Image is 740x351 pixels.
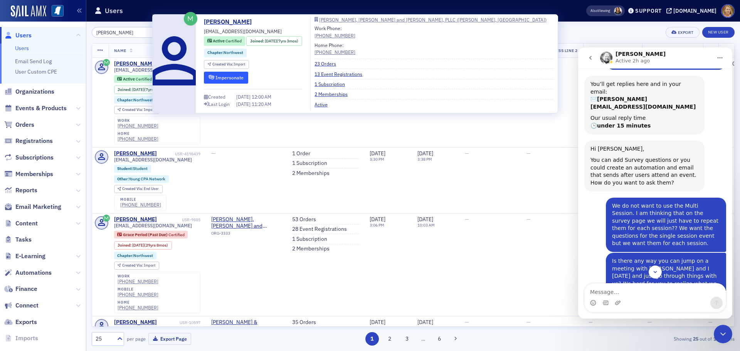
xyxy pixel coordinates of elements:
[114,241,172,250] div: Joined: 1995-12-13 00:00:00
[117,232,184,237] a: Grace Period (Past Due) Certified
[4,186,37,195] a: Reports
[148,333,191,345] button: Export Page
[15,31,32,40] span: Users
[614,7,622,15] span: Noma Burge
[204,28,282,35] span: [EMAIL_ADDRESS][DOMAIN_NAME]
[250,38,265,44] span: Joined :
[4,153,54,162] a: Subscriptions
[236,94,252,100] span: [DATE]
[314,101,333,108] a: Active
[120,202,161,208] a: [PHONE_NUMBER]
[120,197,161,202] div: mobile
[114,262,159,270] div: Created Via: Import
[15,137,53,145] span: Registrations
[114,326,192,331] span: [EMAIL_ADDRESS][DOMAIN_NAME]
[209,102,230,106] div: Last Login
[52,5,64,17] img: SailAMX
[127,335,146,342] label: per page
[117,76,151,81] a: Active Certified
[365,332,379,346] button: 1
[526,335,735,342] div: Showing out of items
[118,279,158,284] div: [PHONE_NUMBER]
[314,32,355,39] div: [PHONE_NUMBER]
[211,150,215,157] span: —
[433,332,446,346] button: 6
[122,186,144,191] span: Created Via :
[15,318,37,326] span: Exports
[211,216,281,230] a: [PERSON_NAME], [PERSON_NAME] and [PERSON_NAME], PLLC ([PERSON_NAME], [GEOGRAPHIC_DATA])
[114,106,159,114] div: Created Via: Import
[15,301,39,310] span: Connect
[4,252,45,260] a: E-Learning
[211,231,281,238] div: ORG-3333
[714,325,732,343] iframe: Intercom live chat
[114,231,188,238] div: Grace Period (Past Due): Grace Period (Past Due): Certified
[114,150,157,157] a: [PERSON_NAME]
[114,252,157,259] div: Chapter:
[118,87,132,92] span: Joined :
[132,242,144,248] span: [DATE]
[292,236,327,243] a: 1 Subscription
[118,292,158,297] a: [PHONE_NUMBER]
[314,49,355,55] a: [PHONE_NUMBER]
[4,318,37,326] a: Exports
[46,5,64,18] a: View Homepage
[118,305,158,311] a: [PHONE_NUMBER]
[92,27,165,38] input: Search…
[417,319,433,326] span: [DATE]
[118,274,158,279] div: work
[212,62,246,67] div: Import
[4,104,67,113] a: Events & Products
[114,175,169,183] div: Other:
[211,216,281,230] span: Williams, Pitts and Beard, PLLC (Hernando, MS)
[114,48,126,53] span: Name
[204,17,257,27] a: [PERSON_NAME]
[314,17,553,22] a: [PERSON_NAME], [PERSON_NAME] and [PERSON_NAME], PLLC ([PERSON_NAME], [GEOGRAPHIC_DATA])
[589,319,593,326] span: —
[117,97,133,102] span: Chapter :
[4,121,34,129] a: Orders
[678,30,694,35] div: Export
[370,150,385,157] span: [DATE]
[122,263,144,268] span: Created Via :
[118,300,158,305] div: home
[11,5,46,18] a: SailAMX
[114,319,157,326] a: [PERSON_NAME]
[635,7,662,14] div: Support
[118,123,158,129] a: [PHONE_NUMBER]
[117,176,129,181] span: Other :
[117,166,133,171] span: Student :
[314,42,355,56] div: Home Phone:
[292,226,347,233] a: 28 Event Registrations
[118,287,158,292] div: mobile
[417,222,435,228] time: 10:03 AM
[114,60,157,67] div: [PERSON_NAME]
[4,334,38,343] a: Imports
[132,87,166,92] div: (7yrs 3mos)
[114,216,157,223] div: [PERSON_NAME]
[15,153,54,162] span: Subscriptions
[590,8,610,13] span: Viewing
[4,301,39,310] a: Connect
[122,187,159,191] div: End User
[118,118,158,123] div: work
[4,170,53,178] a: Memberships
[114,67,192,73] span: [EMAIL_ADDRESS][DOMAIN_NAME]
[114,96,157,104] div: Chapter:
